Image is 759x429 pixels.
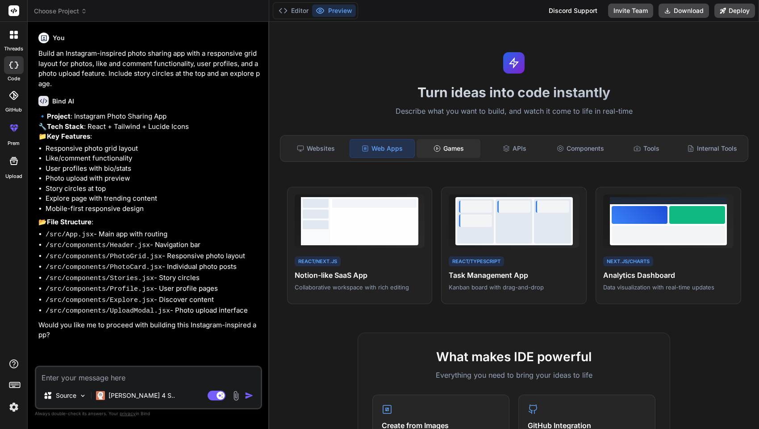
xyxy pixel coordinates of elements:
code: /src/App.jsx [46,231,94,239]
strong: File Structure [47,218,92,226]
span: Choose Project [34,7,87,16]
code: /src/components/Profile.jsx [46,285,154,293]
h1: Turn ideas into code instantly [275,84,754,100]
li: User profiles with bio/stats [46,164,260,174]
label: prem [8,140,20,147]
p: 📂 : [38,217,260,227]
h4: Notion-like SaaS App [295,270,425,280]
span: privacy [120,411,136,416]
div: Discord Support [543,4,603,18]
li: - User profile pages [46,284,260,295]
img: Claude 4 Sonnet [96,391,105,400]
button: Download [659,4,709,18]
h6: Bind AI [52,97,74,106]
li: Explore page with trending content [46,194,260,204]
img: icon [245,391,254,400]
h2: What makes IDE powerful [372,347,655,366]
li: Mobile-first responsive design [46,204,260,214]
li: - Story circles [46,273,260,284]
div: Websites [284,139,348,158]
li: Story circles at top [46,184,260,194]
li: - Responsive photo layout [46,251,260,262]
button: Invite Team [608,4,653,18]
p: Build an Instagram-inspired photo sharing app with a responsive grid layout for photos, like and ... [38,49,260,89]
div: Tools [614,139,679,158]
p: Kanban board with drag-and-drop [449,283,579,291]
p: Always double-check its answers. Your in Bind [35,409,262,418]
strong: Tech Stack [47,122,84,131]
code: /src/components/Header.jsx [46,242,150,249]
div: APIs [482,139,546,158]
h6: You [53,33,65,42]
div: Components [548,139,613,158]
div: React/Next.js [295,256,341,267]
label: GitHub [5,106,22,114]
code: /src/components/PhotoCard.jsx [46,264,162,271]
p: 🔹 : Instagram Photo Sharing App 🔧 : React + Tailwind + Lucide Icons 📁 : [38,111,260,142]
div: Internal Tools [680,139,744,158]
div: React/TypeScript [449,256,504,267]
img: attachment [231,391,241,401]
div: Games [417,139,481,158]
li: - Discover content [46,295,260,306]
p: Everything you need to bring your ideas to life [372,370,655,380]
p: Data visualization with real-time updates [603,283,734,291]
button: Editor [275,4,312,17]
code: /src/components/Stories.jsx [46,275,154,282]
p: [PERSON_NAME] 4 S.. [108,391,175,400]
img: Pick Models [79,392,87,400]
h4: Analytics Dashboard [603,270,734,280]
li: - Main app with routing [46,229,260,240]
label: Upload [5,173,22,180]
p: Describe what you want to build, and watch it come to life in real-time [275,106,754,117]
div: Next.js/Charts [603,256,653,267]
code: /src/components/PhotoGrid.jsx [46,253,162,260]
code: /src/components/Explore.jsx [46,297,154,304]
p: Would you like me to proceed with building this Instagram-inspired app? [38,320,260,340]
li: - Navigation bar [46,240,260,251]
li: Like/comment functionality [46,153,260,164]
img: settings [6,400,21,415]
div: Web Apps [350,139,415,158]
p: Collaborative workspace with rich editing [295,283,425,291]
label: code [8,75,20,82]
h4: Task Management App [449,270,579,280]
p: Source [56,391,76,400]
code: /src/components/UploadModal.jsx [46,307,170,315]
strong: Key Features [47,132,90,140]
li: Photo upload with preview [46,173,260,184]
li: Responsive photo grid layout [46,144,260,154]
button: Deploy [714,4,755,18]
strong: Project [47,112,71,120]
label: threads [4,45,23,53]
li: - Photo upload interface [46,305,260,317]
button: Preview [312,4,356,17]
li: - Individual photo posts [46,262,260,273]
